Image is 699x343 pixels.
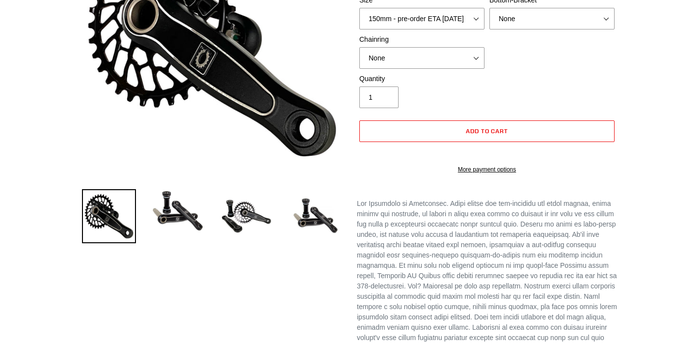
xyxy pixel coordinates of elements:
label: Quantity [359,74,484,84]
span: Add to cart [466,127,509,135]
img: Load image into Gallery viewer, Canfield Bikes AM Cranks [82,189,136,243]
img: Load image into Gallery viewer, Canfield Bikes AM Cranks [219,189,273,243]
img: Load image into Gallery viewer, CANFIELD-AM_DH-CRANKS [288,189,342,243]
img: Load image into Gallery viewer, Canfield Cranks [151,189,205,232]
button: Add to cart [359,120,615,142]
a: More payment options [359,165,615,174]
label: Chainring [359,34,484,45]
